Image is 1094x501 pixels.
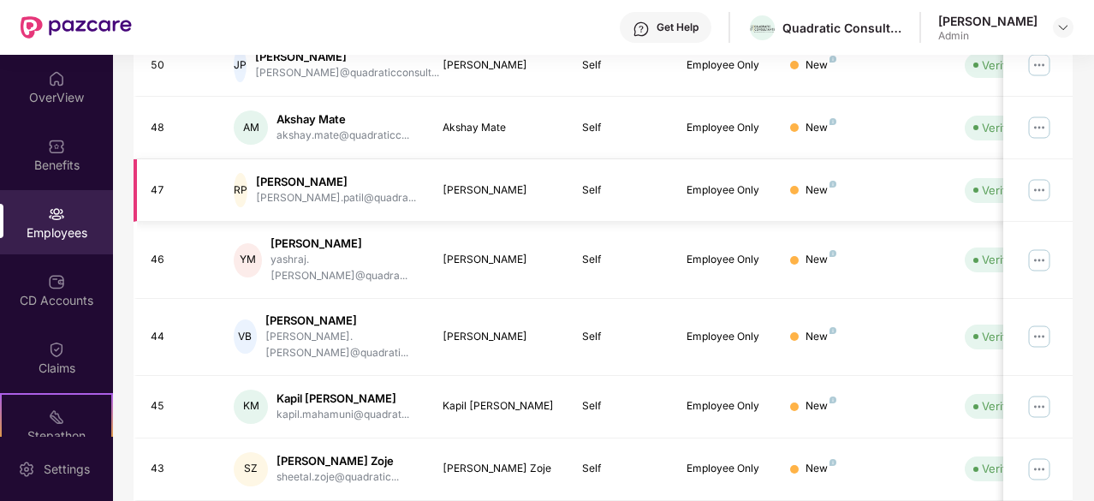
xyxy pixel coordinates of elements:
[276,453,399,469] div: [PERSON_NAME] Zoje
[234,319,256,354] div: VB
[443,120,555,136] div: Akshay Mate
[1056,21,1070,34] img: svg+xml;base64,PHN2ZyBpZD0iRHJvcGRvd24tMzJ4MzIiIHhtbG5zPSJodHRwOi8vd3d3LnczLm9yZy8yMDAwL3N2ZyIgd2...
[633,21,650,38] img: svg+xml;base64,PHN2ZyBpZD0iSGVscC0zMngzMiIgeG1sbnM9Imh0dHA6Ly93d3cudzMub3JnLzIwMDAvc3ZnIiB3aWR0aD...
[21,16,132,39] img: New Pazcare Logo
[1026,51,1053,79] img: manageButton
[151,120,207,136] div: 48
[265,329,416,361] div: [PERSON_NAME].[PERSON_NAME]@quadrati...
[48,138,65,155] img: svg+xml;base64,PHN2ZyBpZD0iQmVuZWZpdHMiIHhtbG5zPSJodHRwOi8vd3d3LnczLm9yZy8yMDAwL3N2ZyIgd2lkdGg9Ij...
[443,182,555,199] div: [PERSON_NAME]
[982,57,1023,74] div: Verified
[2,427,111,444] div: Stepathon
[782,20,902,36] div: Quadratic Consultants
[806,57,836,74] div: New
[151,398,207,415] div: 45
[1026,323,1053,350] img: manageButton
[806,398,836,415] div: New
[982,182,1023,199] div: Verified
[276,407,409,423] div: kapil.mahamuni@quadrat...
[829,327,836,334] img: svg+xml;base64,PHN2ZyB4bWxucz0iaHR0cDovL3d3dy53My5vcmcvMjAwMC9zdmciIHdpZHRoPSI4IiBoZWlnaHQ9IjgiIH...
[829,459,836,466] img: svg+xml;base64,PHN2ZyB4bWxucz0iaHR0cDovL3d3dy53My5vcmcvMjAwMC9zdmciIHdpZHRoPSI4IiBoZWlnaHQ9IjgiIH...
[982,460,1023,477] div: Verified
[256,190,416,206] div: [PERSON_NAME].patil@quadra...
[982,119,1023,136] div: Verified
[829,181,836,188] img: svg+xml;base64,PHN2ZyB4bWxucz0iaHR0cDovL3d3dy53My5vcmcvMjAwMC9zdmciIHdpZHRoPSI4IiBoZWlnaHQ9IjgiIH...
[582,57,659,74] div: Self
[271,236,415,252] div: [PERSON_NAME]
[255,65,439,81] div: [PERSON_NAME]@quadraticconsult...
[829,118,836,125] img: svg+xml;base64,PHN2ZyB4bWxucz0iaHR0cDovL3d3dy53My5vcmcvMjAwMC9zdmciIHdpZHRoPSI4IiBoZWlnaHQ9IjgiIH...
[582,398,659,415] div: Self
[687,329,764,345] div: Employee Only
[48,206,65,223] img: svg+xml;base64,PHN2ZyBpZD0iRW1wbG95ZWVzIiB4bWxucz0iaHR0cDovL3d3dy53My5vcmcvMjAwMC9zdmciIHdpZHRoPS...
[151,182,207,199] div: 47
[687,398,764,415] div: Employee Only
[151,57,207,74] div: 50
[234,173,247,207] div: RP
[276,469,399,486] div: sheetal.zoje@quadratic...
[234,243,262,277] div: YM
[276,111,409,128] div: Akshay Mate
[982,328,1023,345] div: Verified
[982,251,1023,268] div: Verified
[48,341,65,358] img: svg+xml;base64,PHN2ZyBpZD0iQ2xhaW0iIHhtbG5zPSJodHRwOi8vd3d3LnczLm9yZy8yMDAwL3N2ZyIgd2lkdGg9IjIwIi...
[151,252,207,268] div: 46
[151,461,207,477] div: 43
[234,110,268,145] div: AM
[982,397,1023,415] div: Verified
[276,391,409,407] div: Kapil [PERSON_NAME]
[151,329,207,345] div: 44
[806,329,836,345] div: New
[443,398,555,415] div: Kapil [PERSON_NAME]
[256,174,416,190] div: [PERSON_NAME]
[265,313,416,329] div: [PERSON_NAME]
[1026,456,1053,483] img: manageButton
[582,182,659,199] div: Self
[806,182,836,199] div: New
[48,70,65,87] img: svg+xml;base64,PHN2ZyBpZD0iSG9tZSIgeG1sbnM9Imh0dHA6Ly93d3cudzMub3JnLzIwMDAvc3ZnIiB3aWR0aD0iMjAiIG...
[271,252,415,284] div: yashraj.[PERSON_NAME]@quadra...
[582,252,659,268] div: Self
[687,461,764,477] div: Employee Only
[687,120,764,136] div: Employee Only
[234,48,247,82] div: JP
[806,461,836,477] div: New
[234,452,268,486] div: SZ
[1026,393,1053,420] img: manageButton
[582,329,659,345] div: Self
[806,252,836,268] div: New
[582,461,659,477] div: Self
[806,120,836,136] div: New
[938,29,1038,43] div: Admin
[582,120,659,136] div: Self
[39,461,95,478] div: Settings
[276,128,409,144] div: akshay.mate@quadraticc...
[48,409,65,426] img: svg+xml;base64,PHN2ZyB4bWxucz0iaHR0cDovL3d3dy53My5vcmcvMjAwMC9zdmciIHdpZHRoPSIyMSIgaGVpZ2h0PSIyMC...
[750,25,775,33] img: quadratic_consultants_logo_3.png
[443,57,555,74] div: [PERSON_NAME]
[687,57,764,74] div: Employee Only
[687,252,764,268] div: Employee Only
[829,56,836,63] img: svg+xml;base64,PHN2ZyB4bWxucz0iaHR0cDovL3d3dy53My5vcmcvMjAwMC9zdmciIHdpZHRoPSI4IiBoZWlnaHQ9IjgiIH...
[1026,247,1053,274] img: manageButton
[687,182,764,199] div: Employee Only
[48,273,65,290] img: svg+xml;base64,PHN2ZyBpZD0iQ0RfQWNjb3VudHMiIGRhdGEtbmFtZT0iQ0QgQWNjb3VudHMiIHhtbG5zPSJodHRwOi8vd3...
[938,13,1038,29] div: [PERSON_NAME]
[443,252,555,268] div: [PERSON_NAME]
[829,250,836,257] img: svg+xml;base64,PHN2ZyB4bWxucz0iaHR0cDovL3d3dy53My5vcmcvMjAwMC9zdmciIHdpZHRoPSI4IiBoZWlnaHQ9IjgiIH...
[657,21,699,34] div: Get Help
[443,461,555,477] div: [PERSON_NAME] Zoje
[1026,176,1053,204] img: manageButton
[234,390,268,424] div: KM
[829,397,836,403] img: svg+xml;base64,PHN2ZyB4bWxucz0iaHR0cDovL3d3dy53My5vcmcvMjAwMC9zdmciIHdpZHRoPSI4IiBoZWlnaHQ9IjgiIH...
[1026,114,1053,141] img: manageButton
[18,461,35,478] img: svg+xml;base64,PHN2ZyBpZD0iU2V0dGluZy0yMHgyMCIgeG1sbnM9Imh0dHA6Ly93d3cudzMub3JnLzIwMDAvc3ZnIiB3aW...
[255,49,439,65] div: [PERSON_NAME]
[443,329,555,345] div: [PERSON_NAME]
